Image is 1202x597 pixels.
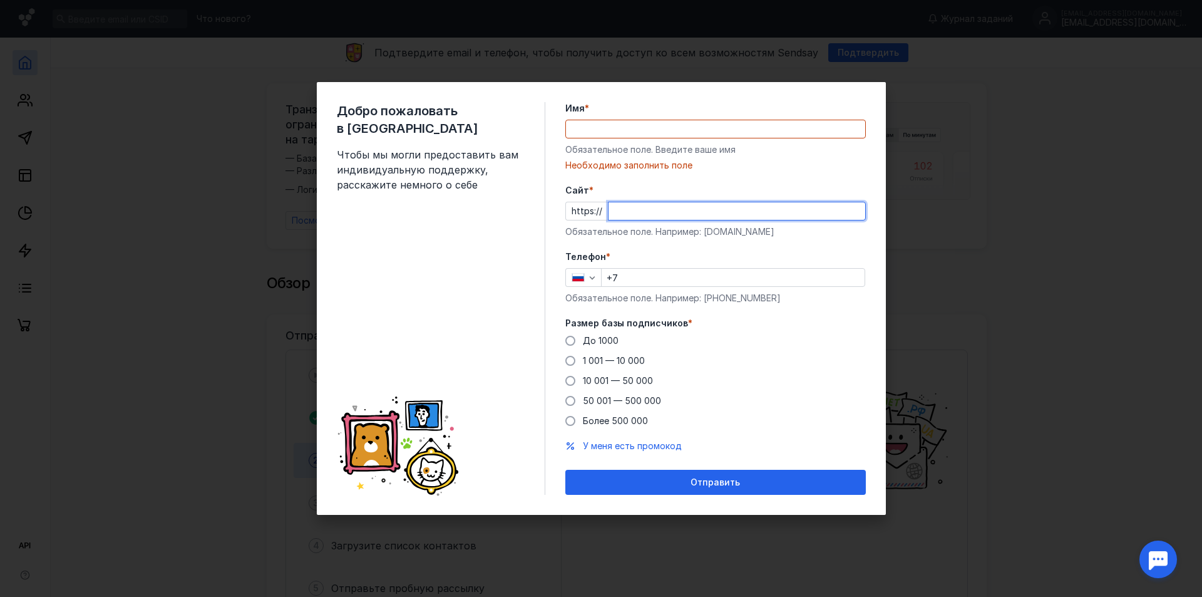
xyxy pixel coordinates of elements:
span: 10 001 — 50 000 [583,375,653,386]
span: Чтобы мы могли предоставить вам индивидуальную поддержку, расскажите немного о себе [337,147,525,192]
span: До 1000 [583,335,619,346]
span: Имя [565,102,585,115]
div: Обязательное поле. Например: [DOMAIN_NAME] [565,226,866,238]
span: Отправить [691,477,740,488]
span: Добро пожаловать в [GEOGRAPHIC_DATA] [337,102,525,137]
div: Обязательное поле. Введите ваше имя [565,143,866,156]
button: Отправить [565,470,866,495]
span: 50 001 — 500 000 [583,395,661,406]
span: У меня есть промокод [583,440,682,451]
span: 1 001 — 10 000 [583,355,645,366]
button: У меня есть промокод [583,440,682,452]
div: Необходимо заполнить поле [565,159,866,172]
span: Размер базы подписчиков [565,317,688,330]
span: Cайт [565,184,589,197]
span: Телефон [565,251,606,263]
span: Более 500 000 [583,415,648,426]
div: Обязательное поле. Например: [PHONE_NUMBER] [565,292,866,304]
